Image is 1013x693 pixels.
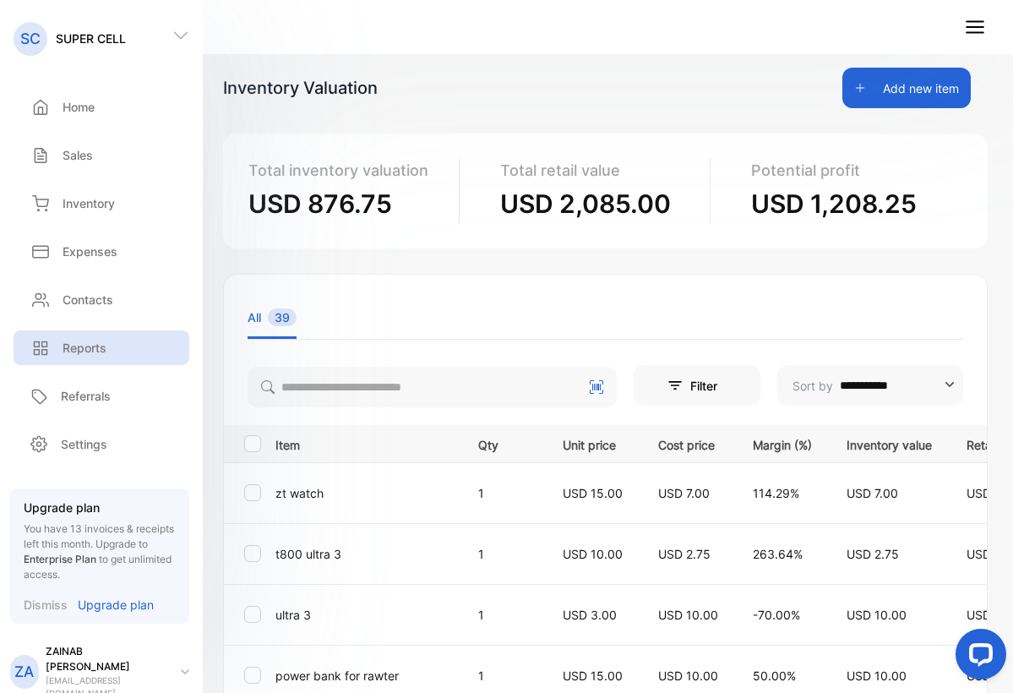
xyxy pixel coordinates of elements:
p: ZAINAB [PERSON_NAME] [46,644,167,674]
p: t800 ultra 3 [275,545,457,563]
iframe: LiveChat chat widget [942,622,1013,693]
span: 39 [268,308,297,326]
p: SUPER CELL [56,30,126,47]
span: USD 7.00 [658,486,710,500]
p: 1 [478,667,501,685]
p: ZA [14,661,34,683]
span: USD 2,085.00 [500,188,671,219]
p: Sales [63,146,93,164]
span: USD 10.00 [658,668,718,683]
p: SC [20,28,41,50]
span: USD 15.00 [563,486,623,500]
p: Home [63,98,95,116]
li: All [248,296,297,339]
span: USD 3.00 [563,608,617,622]
p: 114.29% [753,484,812,502]
p: Item [275,433,457,454]
p: Contacts [63,291,113,308]
div: Inventory Valuation [223,75,378,101]
p: Sort by [792,377,833,395]
p: 1 [478,606,501,624]
p: Referrals [61,387,111,405]
span: USD 10.00 [658,608,718,622]
p: Total retail value [500,159,697,182]
span: USD 876.75 [248,188,392,219]
span: USD 10.00 [847,668,907,683]
span: USD 2.75 [658,547,711,561]
p: You have 13 invoices & receipts left this month. [24,521,176,582]
a: Upgrade plan [68,596,154,614]
p: Upgrade plan [78,596,154,614]
p: Inventory value [847,433,932,454]
span: Enterprise Plan [24,553,96,565]
p: Upgrade plan [24,499,176,516]
span: USD 7.00 [847,486,898,500]
p: Inventory [63,194,115,212]
p: Settings [61,435,107,453]
p: zt watch [275,484,457,502]
span: USD 15.00 [563,668,623,683]
p: 50.00% [753,667,812,685]
p: 1 [478,484,501,502]
p: 1 [478,545,501,563]
button: Sort by [777,365,963,406]
p: 263.64% [753,545,812,563]
p: Potential profit [751,159,949,182]
span: USD 2.75 [847,547,899,561]
p: Cost price [658,433,718,454]
span: USD 10.00 [563,547,623,561]
span: USD 1,208.25 [751,188,917,219]
p: ultra 3 [275,606,457,624]
p: Unit price [563,433,624,454]
p: Dismiss [24,596,68,614]
p: Total inventory valuation [248,159,445,182]
p: Expenses [63,243,117,260]
p: -70.00% [753,606,812,624]
span: USD 10.00 [847,608,907,622]
button: Add new item [842,68,971,108]
p: Reports [63,339,106,357]
p: power bank for rawter [275,667,457,685]
p: Qty [478,433,528,454]
span: Upgrade to to get unlimited access. [24,537,172,581]
p: Margin (%) [753,433,812,454]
